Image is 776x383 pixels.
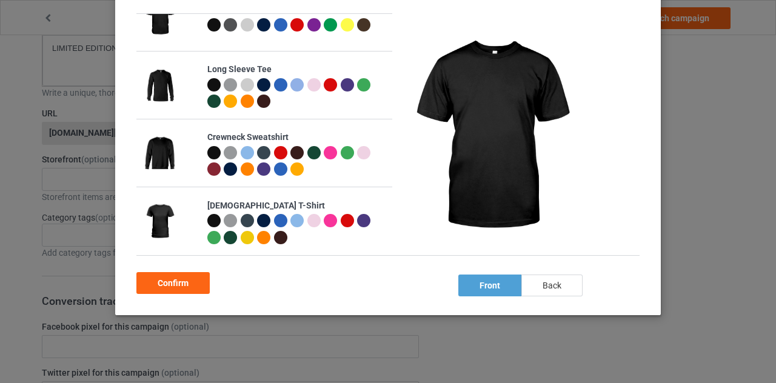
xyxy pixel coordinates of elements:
[136,272,210,294] div: Confirm
[458,275,521,296] div: front
[521,275,583,296] div: back
[207,200,386,212] div: [DEMOGRAPHIC_DATA] T-Shirt
[207,64,386,76] div: Long Sleeve Tee
[207,132,386,144] div: Crewneck Sweatshirt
